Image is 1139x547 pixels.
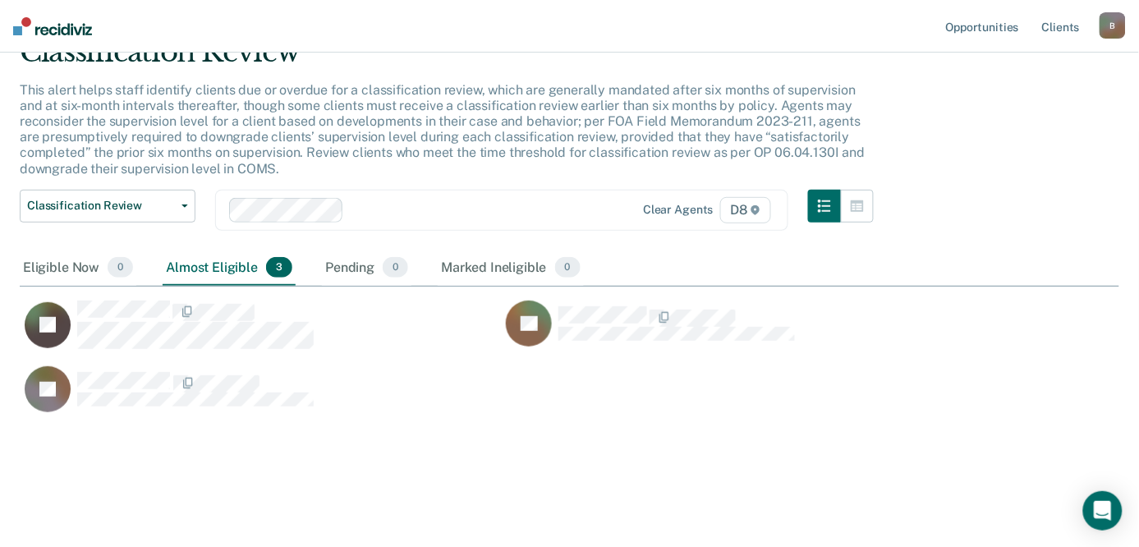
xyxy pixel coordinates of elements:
[108,257,133,278] span: 0
[20,35,874,82] div: Classification Review
[643,203,713,217] div: Clear agents
[501,300,982,365] div: CaseloadOpportunityCell-0375259
[20,300,501,365] div: CaseloadOpportunityCell-0128276
[27,199,175,213] span: Classification Review
[555,257,581,278] span: 0
[322,251,411,287] div: Pending0
[266,257,292,278] span: 3
[20,82,865,177] p: This alert helps staff identify clients due or overdue for a classification review, which are gen...
[20,365,501,431] div: CaseloadOpportunityCell-0529366
[163,251,296,287] div: Almost Eligible3
[20,190,195,223] button: Classification Review
[1083,491,1123,531] div: Open Intercom Messenger
[438,251,584,287] div: Marked Ineligible0
[20,251,136,287] div: Eligible Now0
[1100,12,1126,39] button: B
[720,197,772,223] span: D8
[13,17,92,35] img: Recidiviz
[383,257,408,278] span: 0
